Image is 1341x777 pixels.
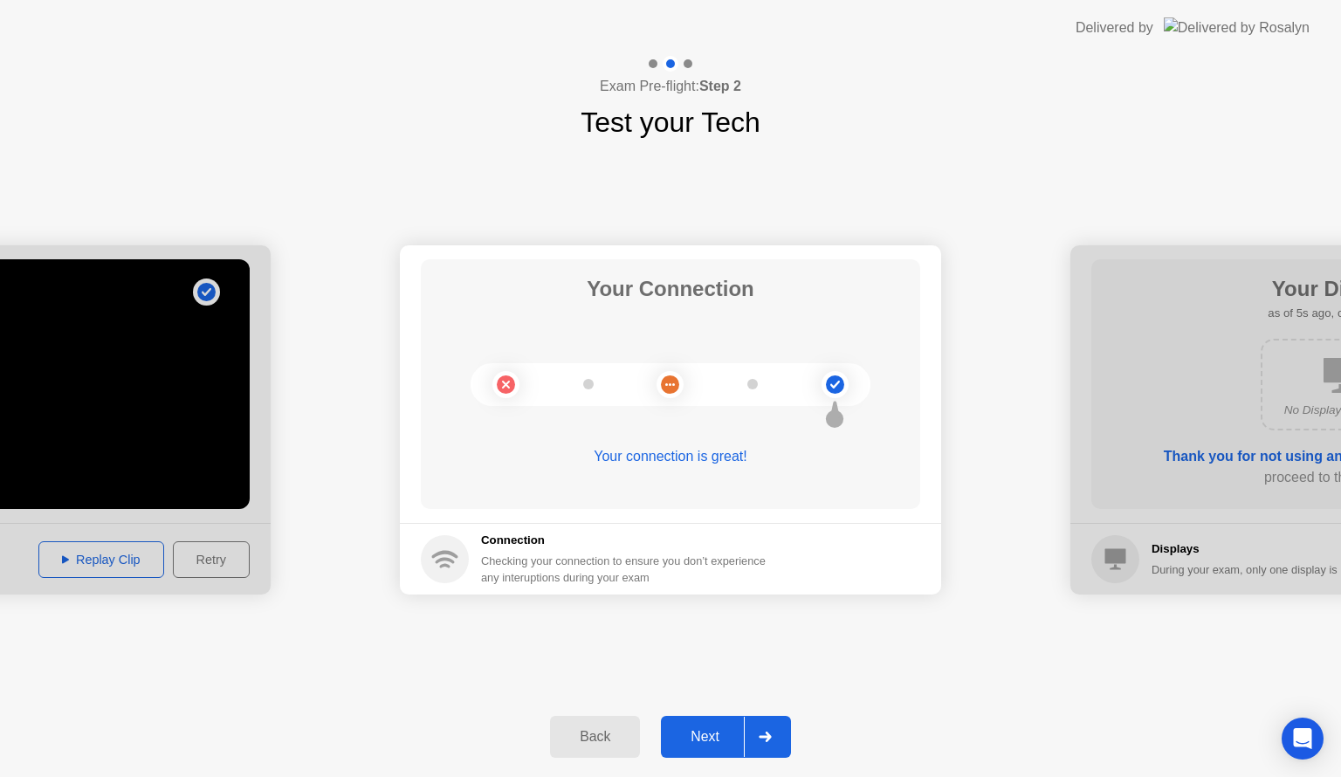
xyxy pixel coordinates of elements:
[666,729,744,745] div: Next
[1282,718,1324,760] div: Open Intercom Messenger
[555,729,635,745] div: Back
[581,101,760,143] h1: Test your Tech
[481,553,776,586] div: Checking your connection to ensure you don’t experience any interuptions during your exam
[481,532,776,549] h5: Connection
[600,76,741,97] h4: Exam Pre-flight:
[699,79,741,93] b: Step 2
[587,273,754,305] h1: Your Connection
[550,716,640,758] button: Back
[421,446,920,467] div: Your connection is great!
[1164,17,1310,38] img: Delivered by Rosalyn
[1076,17,1153,38] div: Delivered by
[661,716,791,758] button: Next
